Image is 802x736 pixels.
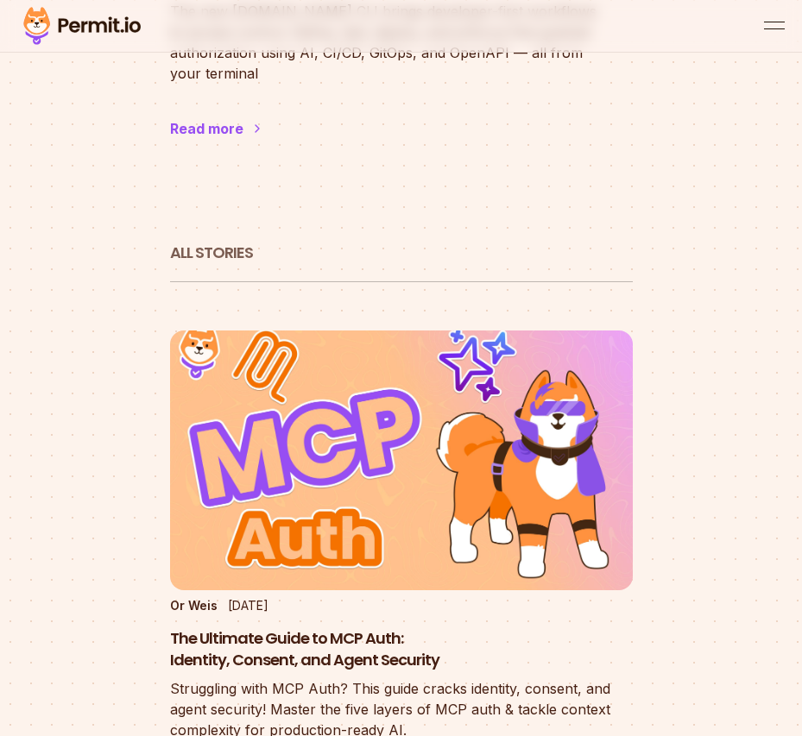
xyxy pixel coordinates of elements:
div: Read more [170,118,243,139]
p: Or Weis [170,597,218,614]
img: The Ultimate Guide to MCP Auth: Identity, Consent, and Agent Security [170,330,633,591]
h2: All Stories [170,242,633,264]
button: open menu [764,16,785,36]
h3: The Ultimate Guide to MCP Auth: Identity, Consent, and Agent Security [170,628,633,671]
time: [DATE] [228,598,268,613]
img: Permit logo [17,3,147,48]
